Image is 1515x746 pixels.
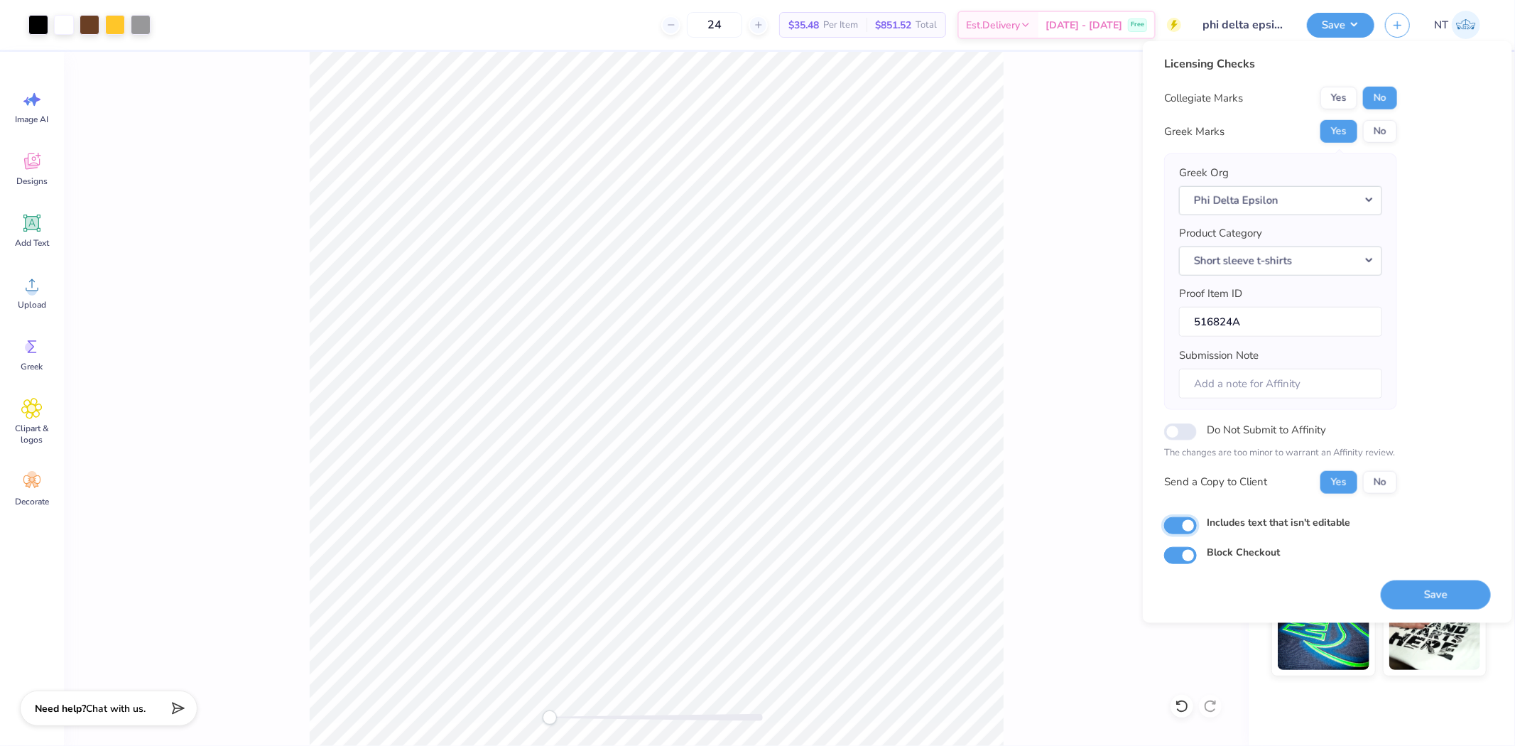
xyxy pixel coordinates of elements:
span: Free [1131,20,1144,30]
button: No [1363,470,1397,493]
img: Glow in the Dark Ink [1278,599,1369,670]
span: Add Text [15,237,49,249]
label: Includes text that isn't editable [1207,514,1350,529]
label: Greek Org [1179,165,1229,181]
img: Nestor Talens [1452,11,1480,39]
span: Per Item [823,18,858,33]
button: Yes [1320,120,1357,143]
div: Greek Marks [1164,124,1225,140]
span: [DATE] - [DATE] [1046,18,1122,33]
span: Image AI [16,114,49,125]
span: Chat with us. [86,702,146,715]
span: Greek [21,361,43,372]
strong: Need help? [35,702,86,715]
button: No [1363,120,1397,143]
span: Clipart & logos [9,423,55,445]
p: The changes are too minor to warrant an Affinity review. [1164,446,1397,460]
button: Yes [1320,470,1357,493]
input: Untitled Design [1192,11,1296,39]
button: Phi Delta Epsilon [1179,185,1382,215]
div: Accessibility label [543,710,557,725]
div: Collegiate Marks [1164,90,1243,107]
label: Block Checkout [1207,545,1280,560]
span: NT [1434,17,1448,33]
button: Yes [1320,87,1357,109]
span: Est. Delivery [966,18,1020,33]
a: NT [1428,11,1487,39]
button: Short sleeve t-shirts [1179,246,1382,275]
label: Proof Item ID [1179,286,1242,302]
button: No [1363,87,1397,109]
span: $35.48 [788,18,819,33]
button: Save [1307,13,1374,38]
label: Do Not Submit to Affinity [1207,421,1326,439]
button: Save [1381,580,1491,609]
img: Water based Ink [1389,599,1481,670]
label: Submission Note [1179,347,1259,364]
span: Designs [16,175,48,187]
div: Licensing Checks [1164,55,1397,72]
span: Decorate [15,496,49,507]
div: Send a Copy to Client [1164,474,1267,490]
input: Add a note for Affinity [1179,368,1382,399]
span: Upload [18,299,46,310]
span: $851.52 [875,18,911,33]
span: Total [916,18,937,33]
label: Product Category [1179,225,1262,242]
input: – – [687,12,742,38]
